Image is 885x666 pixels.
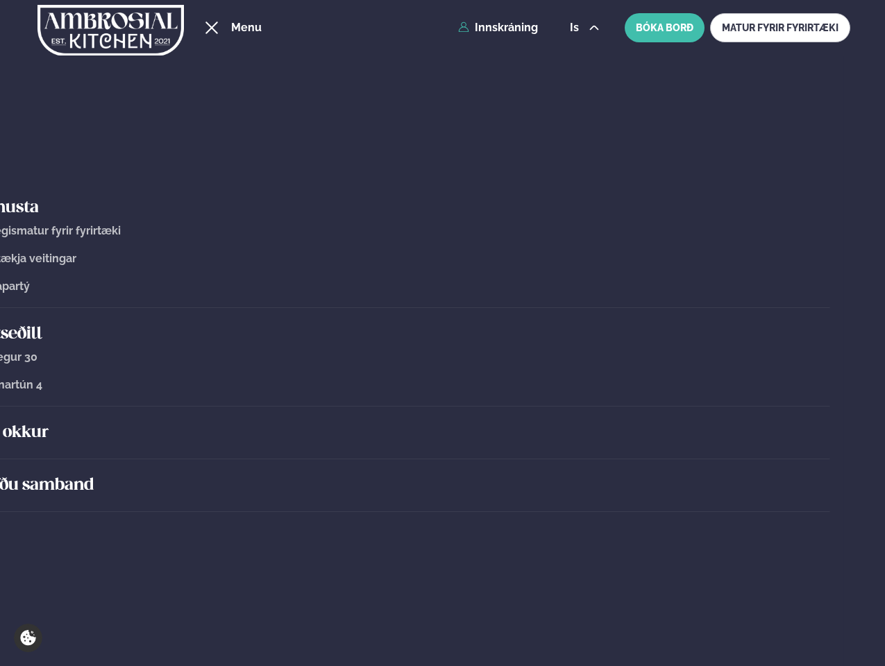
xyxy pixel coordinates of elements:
a: MATUR FYRIR FYRIRTÆKI [710,13,850,42]
a: Innskráning [458,22,538,34]
button: BÓKA BORÐ [625,13,705,42]
a: Cookie settings [14,624,42,652]
span: is [570,22,583,33]
button: is [559,22,611,33]
button: hamburger [203,19,220,36]
img: logo [37,2,184,59]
